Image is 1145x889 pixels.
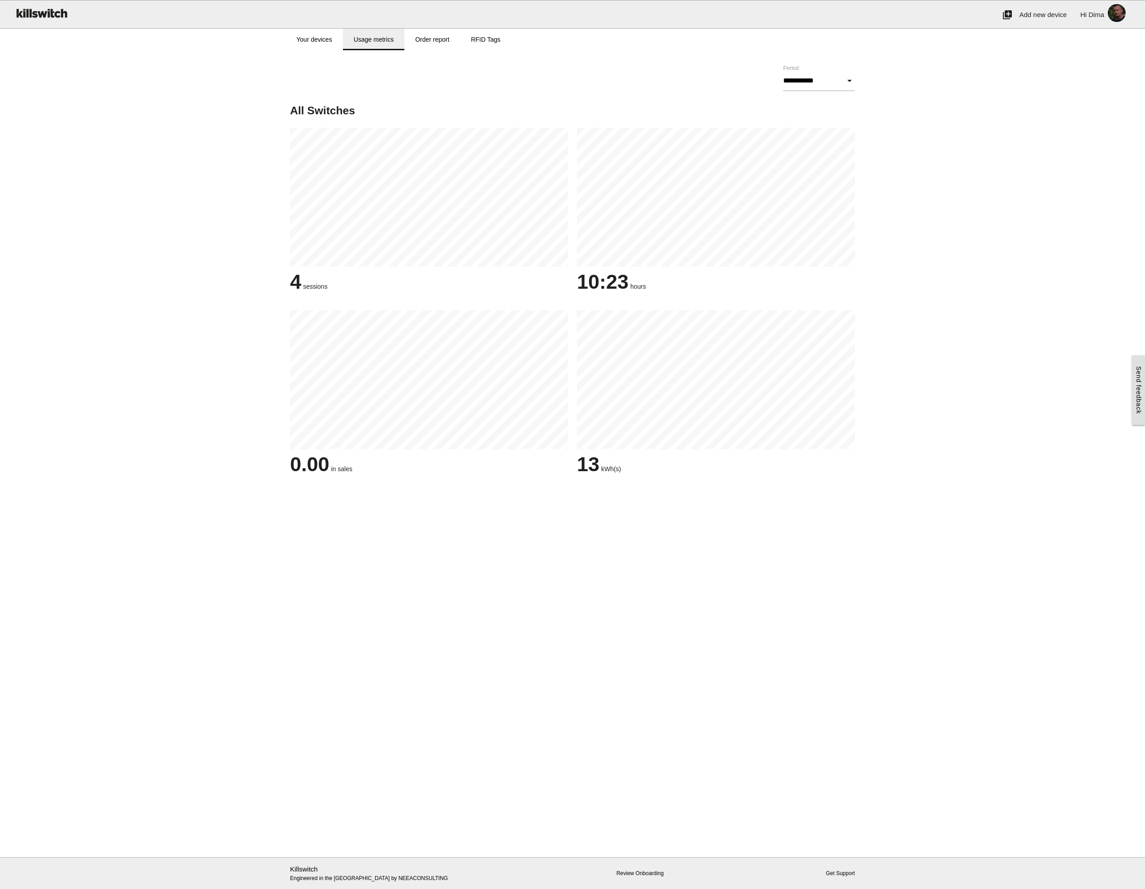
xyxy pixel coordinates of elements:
p: Engineered in the [GEOGRAPHIC_DATA] by NEEACONSULTING [290,864,473,883]
span: hours [630,283,646,290]
a: Review Onboarding [616,870,664,876]
span: sessions [303,283,327,290]
span: Add new device [1019,11,1067,18]
span: 0.00 [290,453,330,476]
label: Period [783,64,799,72]
span: 13 [577,453,599,476]
a: Order report [404,29,460,50]
a: Your devices [286,29,343,50]
a: RFID Tags [460,29,511,50]
a: Get Support [826,870,855,876]
img: ks-logo-black-160-b.png [13,0,69,26]
span: Dima [1089,11,1104,18]
span: Hi [1080,11,1087,18]
span: 4 [290,270,301,293]
span: in sales [331,465,352,473]
span: 10:23 [577,270,629,293]
img: ACg8ocJlro-m8l2PRHv0Wn7nMlkzknwuxRg7uOoPLD6wZc5zM9M2_daedw=s96-c [1104,0,1129,26]
a: Usage metrics [343,29,404,50]
a: Killswitch [290,865,318,873]
span: kWh(s) [601,465,621,473]
h5: All Switches [290,104,855,117]
a: Send feedback [1132,356,1145,425]
i: add_to_photos [1002,0,1013,29]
